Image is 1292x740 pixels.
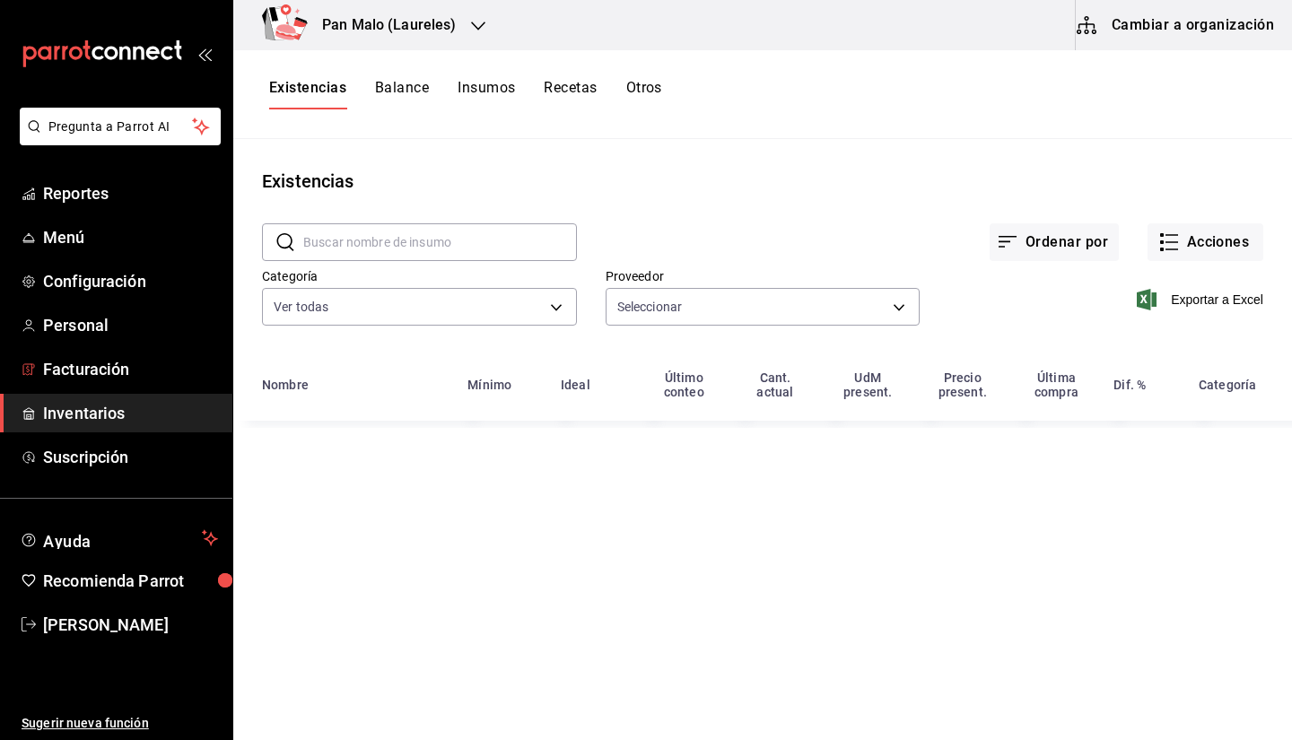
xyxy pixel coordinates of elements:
button: open_drawer_menu [197,47,212,61]
span: Pregunta a Parrot AI [48,118,193,136]
label: Proveedor [606,270,921,283]
div: Mínimo [467,378,511,392]
div: UdM present. [831,370,904,399]
button: Recetas [544,79,597,109]
button: Balance [375,79,429,109]
span: Ayuda [43,527,195,549]
span: Configuración [43,269,218,293]
div: Última compra [1021,370,1093,399]
span: [PERSON_NAME] [43,613,218,637]
button: Ordenar por [990,223,1119,261]
span: Recomienda Parrot [43,569,218,593]
div: Categoría [1199,378,1256,392]
span: Reportes [43,181,218,205]
div: Dif. % [1113,378,1146,392]
button: Acciones [1148,223,1263,261]
div: Ideal [561,378,590,392]
span: Sugerir nueva función [22,714,218,733]
span: Personal [43,313,218,337]
button: Insumos [458,79,515,109]
span: Suscripción [43,445,218,469]
a: Pregunta a Parrot AI [13,130,221,149]
button: Exportar a Excel [1140,289,1263,310]
h3: Pan Malo (Laureles) [308,14,457,36]
span: Facturación [43,357,218,381]
input: Buscar nombre de insumo [303,224,577,260]
div: Existencias [262,168,354,195]
span: Ver todas [274,298,328,316]
span: Menú [43,225,218,249]
button: Existencias [269,79,346,109]
label: Categoría [262,270,577,283]
div: Cant. actual [740,370,809,399]
span: Seleccionar [617,298,682,316]
button: Pregunta a Parrot AI [20,108,221,145]
span: Inventarios [43,401,218,425]
div: Precio present. [926,370,1000,399]
div: Último conteo [649,370,719,399]
button: Otros [626,79,662,109]
div: Nombre [262,378,309,392]
div: navigation tabs [269,79,662,109]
